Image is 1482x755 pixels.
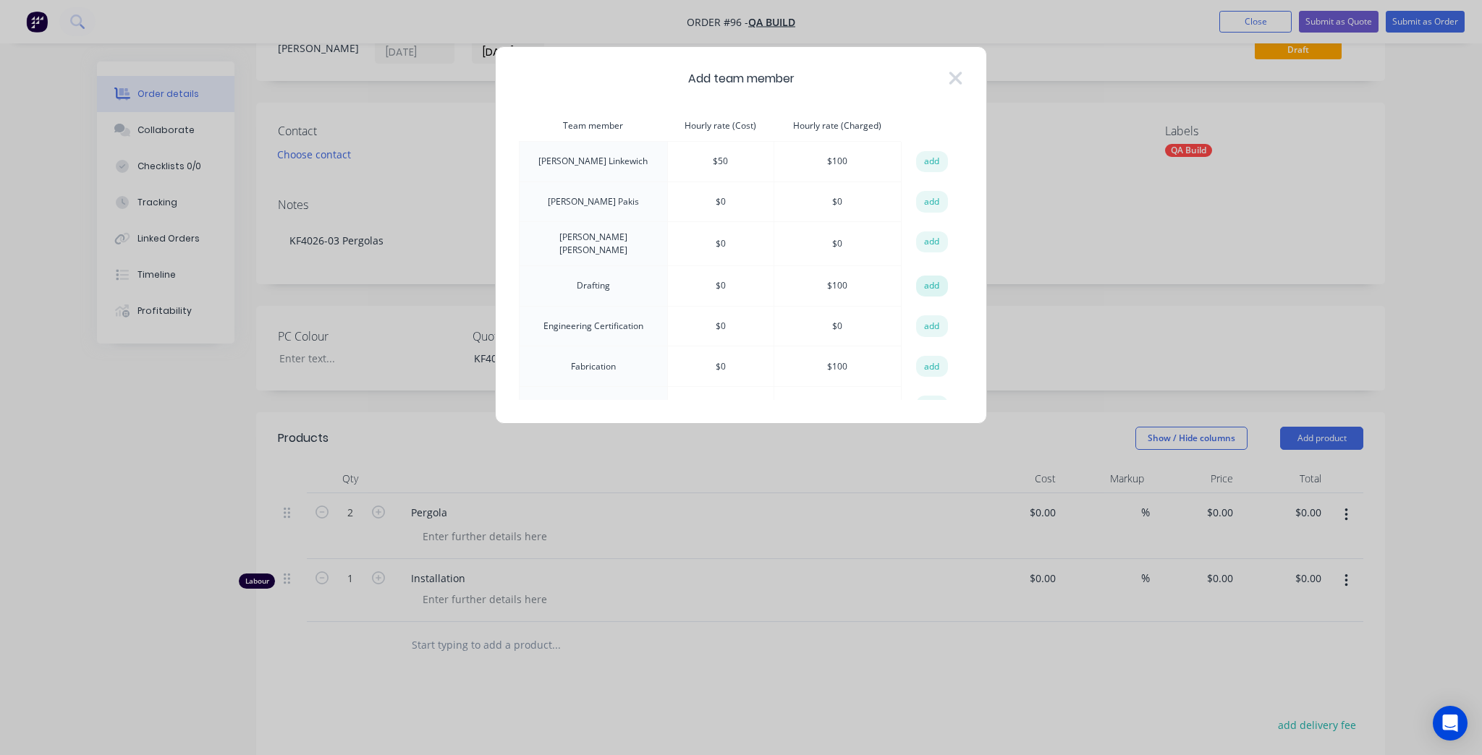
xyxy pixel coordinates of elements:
[901,111,962,142] th: action
[916,276,948,297] button: add
[774,142,901,182] td: $ 100
[916,191,948,213] button: add
[667,266,774,307] td: $ 0
[667,142,774,182] td: $ 50
[667,182,774,222] td: $ 0
[774,306,901,346] td: $ 0
[520,306,668,346] td: Engineering Certification
[774,266,901,307] td: $ 100
[520,222,668,266] td: [PERSON_NAME] [PERSON_NAME]
[774,386,901,427] td: $ 0
[667,346,774,387] td: $ 0
[667,222,774,266] td: $ 0
[916,315,948,337] button: add
[667,306,774,346] td: $ 0
[520,346,668,387] td: Fabrication
[774,182,901,222] td: $ 0
[774,222,901,266] td: $ 0
[774,111,901,142] th: Hourly rate (Charged)
[774,346,901,387] td: $ 100
[916,231,948,253] button: add
[688,70,795,88] span: Add team member
[667,111,774,142] th: Hourly rate (Cost)
[520,142,668,182] td: [PERSON_NAME] Linkewich
[667,386,774,427] td: $ 0
[916,396,948,417] button: add
[520,266,668,307] td: Drafting
[916,356,948,377] button: add
[520,386,668,427] td: Fabrication Fabrication
[520,111,668,142] th: Team member
[1433,706,1468,741] div: Open Intercom Messenger
[520,182,668,222] td: [PERSON_NAME] Pakis
[916,151,948,173] button: add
